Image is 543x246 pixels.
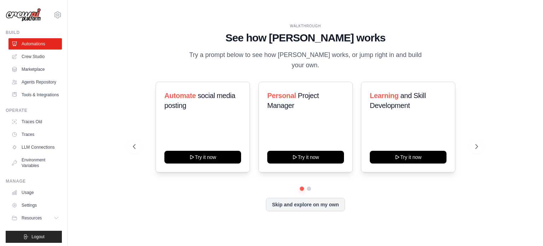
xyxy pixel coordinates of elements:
[8,212,62,224] button: Resources
[266,198,345,211] button: Skip and explore on my own
[6,30,62,35] div: Build
[6,231,62,243] button: Logout
[8,142,62,153] a: LLM Connections
[133,32,478,44] h1: See how [PERSON_NAME] works
[6,178,62,184] div: Manage
[8,116,62,127] a: Traces Old
[8,64,62,75] a: Marketplace
[133,23,478,29] div: WALKTHROUGH
[22,215,42,221] span: Resources
[8,76,62,88] a: Agents Repository
[187,50,424,71] p: Try a prompt below to see how [PERSON_NAME] works, or jump right in and build your own.
[8,129,62,140] a: Traces
[370,151,446,164] button: Try it now
[8,51,62,62] a: Crew Studio
[8,89,62,101] a: Tools & Integrations
[6,108,62,113] div: Operate
[370,92,398,99] span: Learning
[8,38,62,50] a: Automations
[164,151,241,164] button: Try it now
[164,92,196,99] span: Automate
[8,200,62,211] a: Settings
[8,154,62,171] a: Environment Variables
[164,92,235,109] span: social media posting
[6,8,41,22] img: Logo
[8,187,62,198] a: Usage
[267,92,319,109] span: Project Manager
[267,92,296,99] span: Personal
[31,234,45,240] span: Logout
[267,151,344,164] button: Try it now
